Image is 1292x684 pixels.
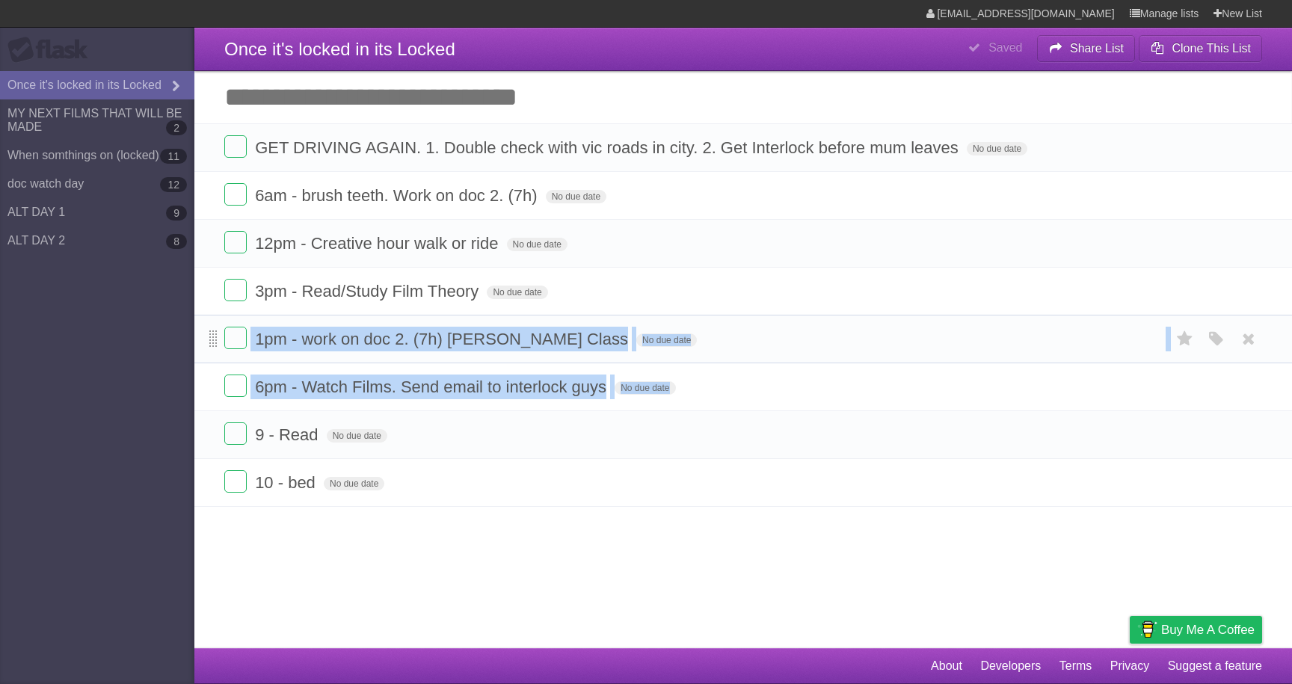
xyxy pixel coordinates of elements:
[1172,42,1251,55] b: Clone This List
[255,282,482,301] span: 3pm - Read/Study Film Theory
[255,378,610,396] span: 6pm - Watch Films. Send email to interlock guys
[1110,652,1149,680] a: Privacy
[1139,35,1262,62] button: Clone This List
[615,381,675,395] span: No due date
[1037,35,1136,62] button: Share List
[1130,616,1262,644] a: Buy me a coffee
[324,477,384,490] span: No due date
[224,183,247,206] label: Done
[255,186,541,205] span: 6am - brush teeth. Work on doc 2. (7h)
[224,375,247,397] label: Done
[166,206,187,221] b: 9
[7,37,97,64] div: Flask
[327,429,387,443] span: No due date
[988,41,1022,54] b: Saved
[224,231,247,253] label: Done
[507,238,567,251] span: No due date
[224,422,247,445] label: Done
[967,142,1027,155] span: No due date
[1171,327,1199,351] label: Star task
[224,39,455,59] span: Once it's locked in its Locked
[255,138,962,157] span: GET DRIVING AGAIN. 1. Double check with vic roads in city. 2. Get Interlock before mum leaves
[1070,42,1124,55] b: Share List
[931,652,962,680] a: About
[546,190,606,203] span: No due date
[166,120,187,135] b: 2
[166,234,187,249] b: 8
[980,652,1041,680] a: Developers
[224,327,247,349] label: Done
[487,286,547,299] span: No due date
[224,470,247,493] label: Done
[255,473,319,492] span: 10 - bed
[224,279,247,301] label: Done
[224,135,247,158] label: Done
[1059,652,1092,680] a: Terms
[1161,617,1255,643] span: Buy me a coffee
[160,177,187,192] b: 12
[255,425,322,444] span: 9 - Read
[1137,617,1157,642] img: Buy me a coffee
[1168,652,1262,680] a: Suggest a feature
[255,330,632,348] span: 1pm - work on doc 2. (7h) [PERSON_NAME] Class
[160,149,187,164] b: 11
[255,234,502,253] span: 12pm - Creative hour walk or ride
[636,333,697,347] span: No due date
